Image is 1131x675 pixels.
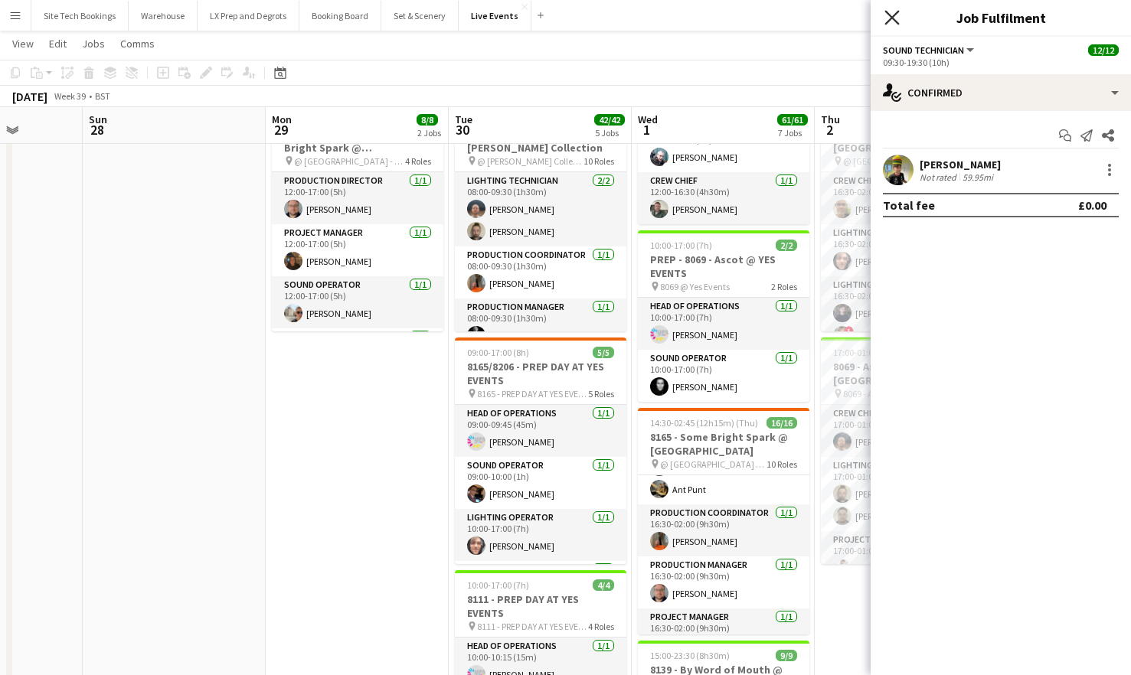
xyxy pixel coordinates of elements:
a: Jobs [76,34,111,54]
span: 8165 - PREP DAY AT YES EVENTS [477,388,588,399]
span: 61/61 [777,114,808,126]
h3: PREP - 8069 - Ascot @ YES EVENTS [638,253,809,280]
span: Tue [455,112,472,126]
div: Total fee [883,197,935,213]
app-card-role: Production Manager1/108:00-09:30 (1h30m)[PERSON_NAME] [455,298,626,351]
app-job-card: 08:00-00:30 (16h30m) (Wed)12/127794 - Rocket Food Ltd @ [PERSON_NAME] Collection @ [PERSON_NAME] ... [455,105,626,331]
h3: Job Fulfilment [871,8,1131,28]
app-card-role: Head of Operations1/110:00-17:00 (7h)[PERSON_NAME] [638,298,809,350]
span: 4 Roles [405,155,431,167]
app-card-role: Crew Chief1/112:00-16:30 (4h30m)[PERSON_NAME] [638,172,809,224]
span: 16/16 [767,417,797,429]
app-card-role: Lighting Technician2/208:00-09:30 (1h30m)[PERSON_NAME][PERSON_NAME] [455,172,626,246]
span: 14:30-02:45 (12h15m) (Thu) [650,417,758,429]
app-card-role: Sound Operator1/112:00-17:00 (5h)[PERSON_NAME] [272,276,443,328]
span: 10:00-17:00 (7h) [467,579,529,591]
app-card-role: Production Manager1/116:30-02:00 (9h30m)[PERSON_NAME] [638,556,809,608]
a: View [6,34,40,54]
span: @ [GEOGRAPHIC_DATA] - 8206 [843,155,950,167]
span: Wed [638,112,658,126]
span: 28 [87,121,107,139]
app-card-role: Sound Operator1/110:00-17:00 (7h)[PERSON_NAME] [638,350,809,402]
h3: 8111 - PREP DAY AT YES EVENTS [455,592,626,620]
span: 5 Roles [588,388,614,399]
button: Live Events [459,1,531,31]
div: Not rated [920,171,959,183]
app-card-role: Head of Operations1/109:00-09:45 (45m)[PERSON_NAME] [455,405,626,457]
app-card-role: Crew Chief1/117:00-01:00 (8h)[PERSON_NAME] [821,405,992,457]
button: Set & Scenery [381,1,459,31]
span: View [12,37,34,51]
div: Confirmed [871,74,1131,111]
span: Mon [272,112,292,126]
div: [DATE] [12,89,47,104]
span: 09:00-17:00 (8h) [467,347,529,358]
span: 8111 - PREP DAY AT YES EVENTS [477,621,588,632]
div: 09:00-17:00 (8h)5/58165/8206 - PREP DAY AT YES EVENTS 8165 - PREP DAY AT YES EVENTS5 RolesHead of... [455,337,626,564]
span: 2 [819,121,840,139]
app-job-card: 12:00-17:00 (5h)4/4REHEARSALS - 8381 - Some Bright Spark @ [GEOGRAPHIC_DATA] @ [GEOGRAPHIC_DATA] ... [272,105,443,331]
div: BST [95,90,110,102]
h3: 8069 - Ascot @ [GEOGRAPHIC_DATA] [821,360,992,387]
app-card-role: Production Director1/112:00-17:00 (5h)[PERSON_NAME] [272,172,443,224]
span: 10 Roles [583,155,614,167]
span: @ [PERSON_NAME] Collection - 7794 [477,155,583,167]
div: £0.00 [1078,197,1106,213]
button: Sound Technician [883,44,976,56]
span: @ [GEOGRAPHIC_DATA] - 8165 [660,458,767,470]
span: Week 39 [51,90,89,102]
app-job-card: 16:30-02:00 (9h30m) (Fri)16/168206 - Some Bright Spark @ [GEOGRAPHIC_DATA] @ [GEOGRAPHIC_DATA] - ... [821,105,992,331]
div: 09:30-19:30 (10h) [883,57,1119,68]
app-card-role: Lighting Technician2/217:00-01:00 (8h)[PERSON_NAME][PERSON_NAME] [821,457,992,531]
span: 2/2 [776,240,797,251]
app-card-role: Production Director1/1 [455,561,626,613]
span: Jobs [82,37,105,51]
span: 12/12 [1088,44,1119,56]
h3: 8165/8206 - PREP DAY AT YES EVENTS [455,360,626,387]
div: 5 Jobs [595,127,624,139]
a: Edit [43,34,73,54]
span: 9/9 [776,650,797,661]
span: ! [845,326,854,335]
div: 14:30-02:45 (12h15m) (Thu)16/168165 - Some Bright Spark @ [GEOGRAPHIC_DATA] @ [GEOGRAPHIC_DATA] -... [638,408,809,634]
span: 10 Roles [767,458,797,470]
button: Site Tech Bookings [31,1,129,31]
span: Thu [821,112,840,126]
span: 4/4 [593,579,614,591]
app-card-role: Production Coordinator1/108:00-09:30 (1h30m)[PERSON_NAME] [455,246,626,298]
span: 8069 @ Yes Events [660,281,730,292]
app-card-role: Video Operator1/111:00-15:00 (4h)[PERSON_NAME] [638,120,809,172]
span: 8/8 [417,114,438,126]
span: Sound Technician [883,44,964,56]
app-card-role: Project Manager1/116:30-02:00 (9h30m) [638,608,809,660]
a: Comms [114,34,161,54]
app-card-role: Lighting Operator1/116:30-02:00 (9h30m)[PERSON_NAME] [821,224,992,276]
span: 29 [270,121,292,139]
app-card-role: Sound Operator1/109:00-10:00 (1h)[PERSON_NAME] [455,457,626,509]
button: Warehouse [129,1,198,31]
span: 8069 - Ascot @ [GEOGRAPHIC_DATA] [843,388,954,399]
span: 5/5 [593,347,614,358]
span: 10:00-17:00 (7h) [650,240,712,251]
app-card-role: Lighting Technician4/416:30-02:00 (9h30m)[PERSON_NAME]![PERSON_NAME] [821,276,992,395]
div: 2 Jobs [417,127,441,139]
app-job-card: 17:00-01:00 (8h) (Fri)8/88069 - Ascot @ [GEOGRAPHIC_DATA] 8069 - Ascot @ [GEOGRAPHIC_DATA]7 Roles... [821,337,992,564]
span: Comms [120,37,155,51]
span: Sun [89,112,107,126]
app-card-role: Project Manager1/117:00-01:00 (8h)[PERSON_NAME] [821,531,992,583]
app-card-role: Production Coordinator1/116:30-02:00 (9h30m)[PERSON_NAME] [638,504,809,556]
span: 15:00-23:30 (8h30m) [650,650,730,661]
span: @ [GEOGRAPHIC_DATA] - 8381 [294,155,405,167]
span: 2 Roles [771,281,797,292]
span: Edit [49,37,67,51]
div: 59.95mi [959,171,996,183]
app-job-card: 10:00-17:00 (7h)2/2PREP - 8069 - Ascot @ YES EVENTS 8069 @ Yes Events2 RolesHead of Operations1/1... [638,230,809,402]
div: [PERSON_NAME] [920,158,1001,171]
span: 1 [636,121,658,139]
span: 17:00-01:00 (8h) (Fri) [833,347,913,358]
span: 42/42 [594,114,625,126]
